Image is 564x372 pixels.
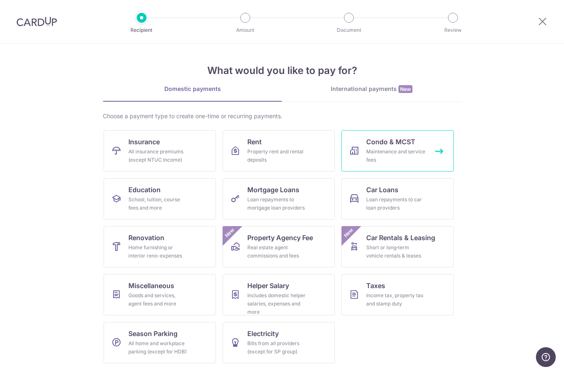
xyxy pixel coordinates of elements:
div: Bills from all providers (except for SP group) [247,339,307,356]
span: Miscellaneous [128,281,174,291]
a: Mortgage LoansLoan repayments to mortgage loan providers [223,178,335,219]
a: RenovationHome furnishing or interior reno-expenses [104,226,216,267]
div: Choose a payment type to create one-time or recurring payments. [103,112,461,120]
div: Income tax, property tax and stamp duty [366,291,426,308]
div: School, tuition, course fees and more [128,196,188,212]
div: All insurance premiums (except NTUC Income) [128,148,188,164]
span: Taxes [366,281,385,291]
a: Helper SalaryIncludes domestic helper salaries, expenses and more [223,274,335,315]
div: All home and workplace parking (except for HDB) [128,339,188,356]
span: Renovation [128,233,164,243]
div: Property rent and rental deposits [247,148,307,164]
div: Loan repayments to mortgage loan providers [247,196,307,212]
a: Season ParkingAll home and workplace parking (except for HDB) [104,322,216,363]
div: Domestic payments [103,85,282,93]
div: International payments [282,85,461,93]
p: Document [318,26,379,34]
a: Car Rentals & LeasingShort or long‑term vehicle rentals & leasesNew [341,226,454,267]
span: New [342,226,355,240]
span: Car Loans [366,185,398,195]
div: Loan repayments to car loan providers [366,196,426,212]
div: Maintenance and service fees [366,148,426,164]
p: Recipient [111,26,172,34]
span: Car Rentals & Leasing [366,233,435,243]
h4: What would you like to pay for? [103,63,461,78]
a: ElectricityBills from all providers (except for SP group) [223,322,335,363]
a: RentProperty rent and rental deposits [223,130,335,172]
span: New [223,226,237,240]
span: Helper Salary [247,281,289,291]
a: Car LoansLoan repayments to car loan providers [341,178,454,219]
a: Property Agency FeeReal estate agent commissions and feesNew [223,226,335,267]
span: Property Agency Fee [247,233,313,243]
span: Season Parking [128,329,178,339]
p: Amount [215,26,276,34]
span: New [398,85,412,93]
a: TaxesIncome tax, property tax and stamp duty [341,274,454,315]
a: MiscellaneousGoods and services, agent fees and more [104,274,216,315]
span: Rent [247,137,262,147]
div: Includes domestic helper salaries, expenses and more [247,291,307,316]
iframe: Opens a widget where you can find more information [536,347,556,368]
p: Review [422,26,483,34]
a: InsuranceAll insurance premiums (except NTUC Income) [104,130,216,172]
span: Education [128,185,161,195]
a: EducationSchool, tuition, course fees and more [104,178,216,219]
div: Goods and services, agent fees and more [128,291,188,308]
span: Insurance [128,137,160,147]
span: Electricity [247,329,279,339]
img: CardUp [17,17,57,26]
div: Real estate agent commissions and fees [247,243,307,260]
div: Home furnishing or interior reno-expenses [128,243,188,260]
span: Mortgage Loans [247,185,299,195]
span: Condo & MCST [366,137,415,147]
div: Short or long‑term vehicle rentals & leases [366,243,426,260]
a: Condo & MCSTMaintenance and service fees [341,130,454,172]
